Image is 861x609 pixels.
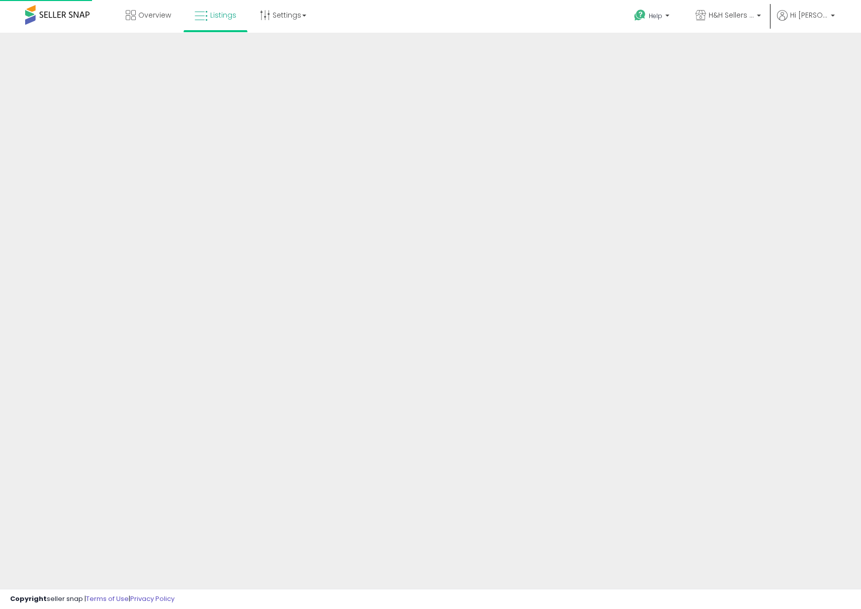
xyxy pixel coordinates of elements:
span: Listings [210,10,236,20]
i: Get Help [634,9,646,22]
span: Hi [PERSON_NAME] [790,10,828,20]
span: H&H Sellers US [709,10,754,20]
span: Overview [138,10,171,20]
span: Help [649,12,662,20]
a: Hi [PERSON_NAME] [777,10,835,33]
a: Help [626,2,679,33]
